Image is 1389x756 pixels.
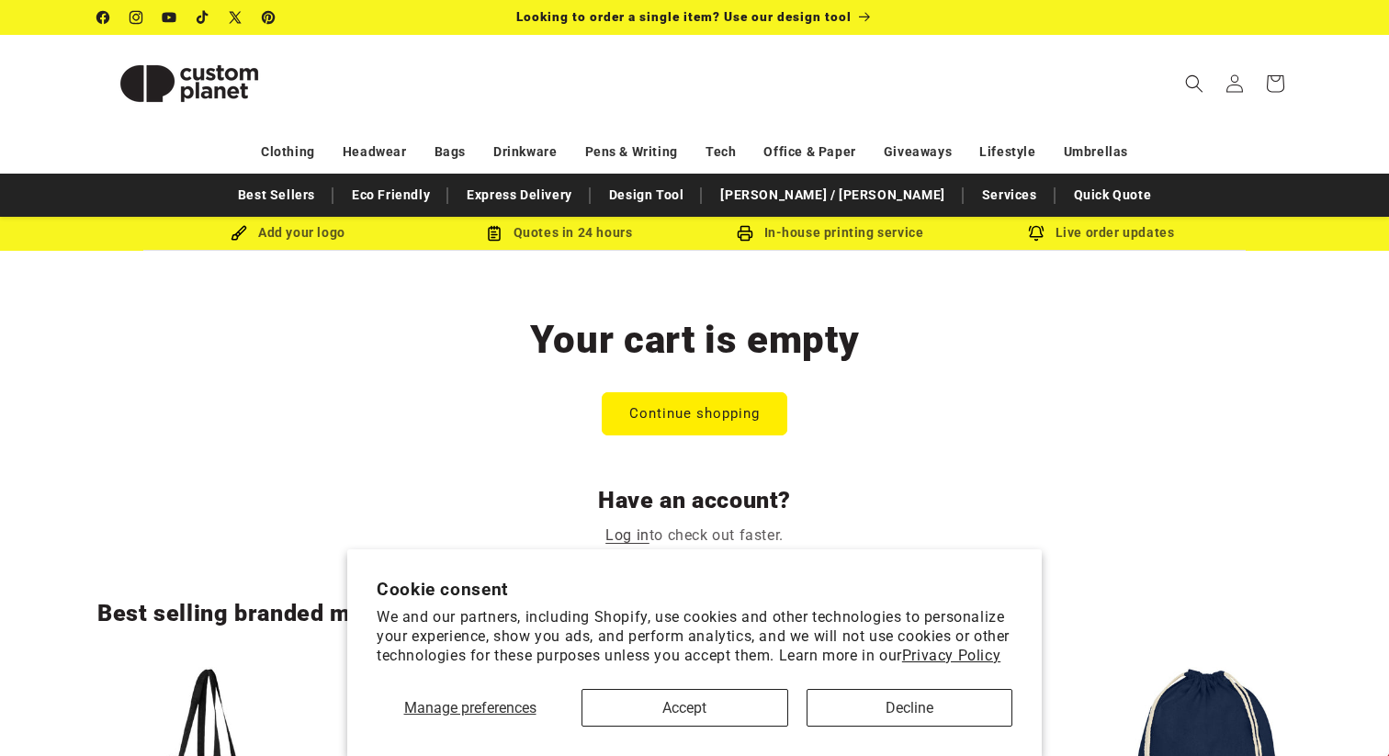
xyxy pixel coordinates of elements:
[377,608,1012,665] p: We and our partners, including Shopify, use cookies and other technologies to personalize your ex...
[91,35,288,131] a: Custom Planet
[343,136,407,168] a: Headwear
[694,221,966,244] div: In-house printing service
[343,179,439,211] a: Eco Friendly
[600,179,694,211] a: Design Tool
[486,225,503,242] img: Order Updates Icon
[97,42,281,125] img: Custom Planet
[763,136,855,168] a: Office & Paper
[97,315,1292,365] h1: Your cart is empty
[706,136,736,168] a: Tech
[884,136,952,168] a: Giveaways
[1174,63,1214,104] summary: Search
[423,221,694,244] div: Quotes in 24 hours
[602,392,787,435] a: Continue shopping
[1065,179,1161,211] a: Quick Quote
[229,179,324,211] a: Best Sellers
[605,523,649,549] a: Log in
[435,136,466,168] a: Bags
[737,225,753,242] img: In-house printing
[711,179,954,211] a: [PERSON_NAME] / [PERSON_NAME]
[97,599,1292,628] h2: Best selling branded merch.
[377,689,563,727] button: Manage preferences
[457,179,582,211] a: Express Delivery
[377,579,1012,600] h2: Cookie consent
[261,136,315,168] a: Clothing
[582,689,788,727] button: Accept
[966,221,1237,244] div: Live order updates
[979,136,1035,168] a: Lifestyle
[97,486,1292,515] h2: Have an account?
[1028,225,1045,242] img: Order updates
[973,179,1046,211] a: Services
[231,225,247,242] img: Brush Icon
[97,523,1292,549] p: to check out faster.
[807,689,1013,727] button: Decline
[404,699,536,717] span: Manage preferences
[585,136,678,168] a: Pens & Writing
[1064,136,1128,168] a: Umbrellas
[516,9,852,24] span: Looking to order a single item? Use our design tool
[902,647,1000,664] a: Privacy Policy
[493,136,557,168] a: Drinkware
[152,221,423,244] div: Add your logo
